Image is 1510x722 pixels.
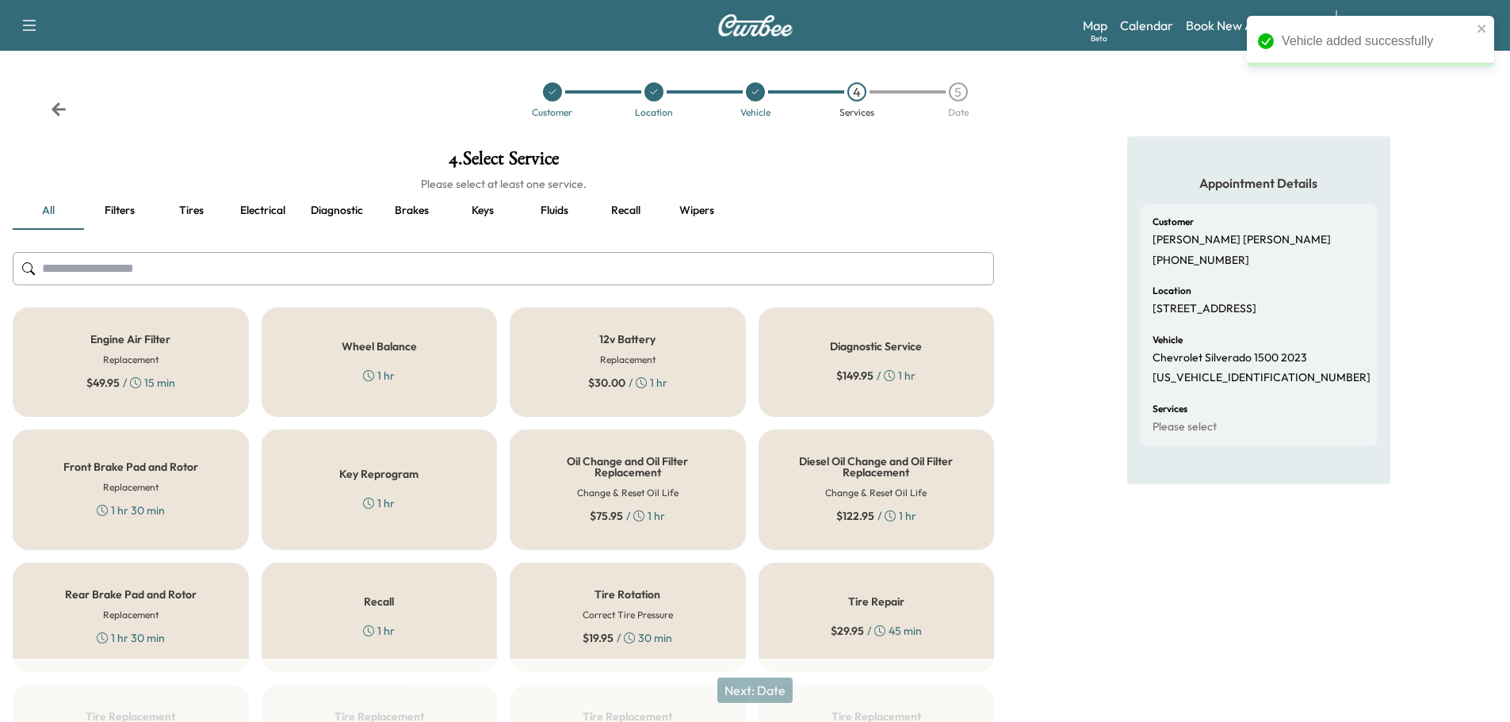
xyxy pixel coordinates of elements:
[1477,22,1488,35] button: close
[155,192,227,230] button: Tires
[583,608,673,622] h6: Correct Tire Pressure
[363,368,395,384] div: 1 hr
[1153,217,1194,227] h6: Customer
[836,508,874,524] span: $ 122.95
[1186,16,1320,35] a: Book New Appointment
[1153,371,1370,385] p: [US_VEHICLE_IDENTIFICATION_NUMBER]
[577,486,679,500] h6: Change & Reset Oil Life
[63,461,198,472] h5: Front Brake Pad and Rotor
[836,368,916,384] div: / 1 hr
[1153,404,1187,414] h6: Services
[1153,302,1256,316] p: [STREET_ADDRESS]
[588,375,667,391] div: / 1 hr
[339,468,419,479] h5: Key Reprogram
[1153,286,1191,296] h6: Location
[831,623,864,639] span: $ 29.95
[103,480,159,495] h6: Replacement
[635,108,673,117] div: Location
[1153,420,1217,434] p: Please select
[447,192,518,230] button: Keys
[532,108,572,117] div: Customer
[1091,32,1107,44] div: Beta
[590,508,665,524] div: / 1 hr
[583,630,614,646] span: $ 19.95
[785,456,969,478] h5: Diesel Oil Change and Oil Filter Replacement
[1083,16,1107,35] a: MapBeta
[848,596,904,607] h5: Tire Repair
[86,375,120,391] span: $ 49.95
[1282,32,1472,51] div: Vehicle added successfully
[599,334,656,345] h5: 12v Battery
[1153,335,1183,345] h6: Vehicle
[1140,174,1378,192] h5: Appointment Details
[90,334,170,345] h5: Engine Air Filter
[590,508,623,524] span: $ 75.95
[836,508,916,524] div: / 1 hr
[51,101,67,117] div: Back
[836,368,874,384] span: $ 149.95
[13,192,994,230] div: basic tabs example
[1153,233,1331,247] p: [PERSON_NAME] [PERSON_NAME]
[948,108,969,117] div: Date
[594,589,660,600] h5: Tire Rotation
[103,353,159,367] h6: Replacement
[97,630,165,646] div: 1 hr 30 min
[661,192,732,230] button: Wipers
[13,192,84,230] button: all
[590,192,661,230] button: Recall
[831,623,922,639] div: / 45 min
[536,456,720,478] h5: Oil Change and Oil Filter Replacement
[363,623,395,639] div: 1 hr
[825,486,927,500] h6: Change & Reset Oil Life
[363,495,395,511] div: 1 hr
[13,149,994,176] h1: 4 . Select Service
[1153,351,1307,365] p: Chevrolet Silverado 1500 2023
[588,375,625,391] span: $ 30.00
[600,353,656,367] h6: Replacement
[13,176,994,192] h6: Please select at least one service.
[227,192,298,230] button: Electrical
[86,375,175,391] div: / 15 min
[65,589,197,600] h5: Rear Brake Pad and Rotor
[518,192,590,230] button: Fluids
[583,630,672,646] div: / 30 min
[740,108,770,117] div: Vehicle
[949,82,968,101] div: 5
[97,502,165,518] div: 1 hr 30 min
[847,82,866,101] div: 4
[830,341,922,352] h5: Diagnostic Service
[364,596,394,607] h5: Recall
[342,341,417,352] h5: Wheel Balance
[839,108,874,117] div: Services
[1153,254,1249,268] p: [PHONE_NUMBER]
[103,608,159,622] h6: Replacement
[376,192,447,230] button: Brakes
[717,14,793,36] img: Curbee Logo
[84,192,155,230] button: Filters
[298,192,376,230] button: Diagnostic
[1120,16,1173,35] a: Calendar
